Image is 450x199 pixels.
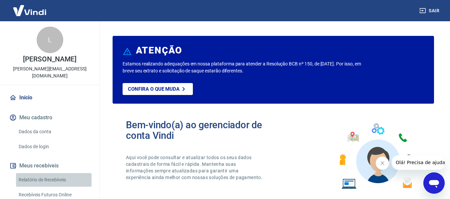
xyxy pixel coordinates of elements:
img: Vindi [8,0,51,21]
div: L [37,27,63,53]
button: Meu cadastro [8,110,92,125]
a: Dados da conta [16,125,92,139]
iframe: Botão para abrir a janela de mensagens [423,172,445,194]
h2: Bem-vindo(a) ao gerenciador de conta Vindi [126,120,273,141]
a: Confira o que muda [123,83,193,95]
iframe: Fechar mensagem [376,156,389,170]
h6: ATENÇÃO [136,47,182,54]
p: Aqui você pode consultar e atualizar todos os seus dados cadastrais de forma fácil e rápida. Mant... [126,154,264,181]
button: Sair [418,5,442,17]
a: Relatório de Recebíveis [16,173,92,187]
span: Olá! Precisa de ajuda? [4,5,56,10]
p: [PERSON_NAME] [23,56,76,63]
p: Estamos realizando adequações em nossa plataforma para atender a Resolução BCB nº 150, de [DATE].... [123,60,364,74]
p: Confira o que muda [128,86,180,92]
button: Meus recebíveis [8,158,92,173]
a: Início [8,90,92,105]
a: Dados de login [16,140,92,153]
p: [PERSON_NAME][EMAIL_ADDRESS][DOMAIN_NAME] [5,65,94,79]
img: Imagem de um avatar masculino com diversos icones exemplificando as funcionalidades do gerenciado... [333,120,421,193]
iframe: Mensagem da empresa [392,155,445,170]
